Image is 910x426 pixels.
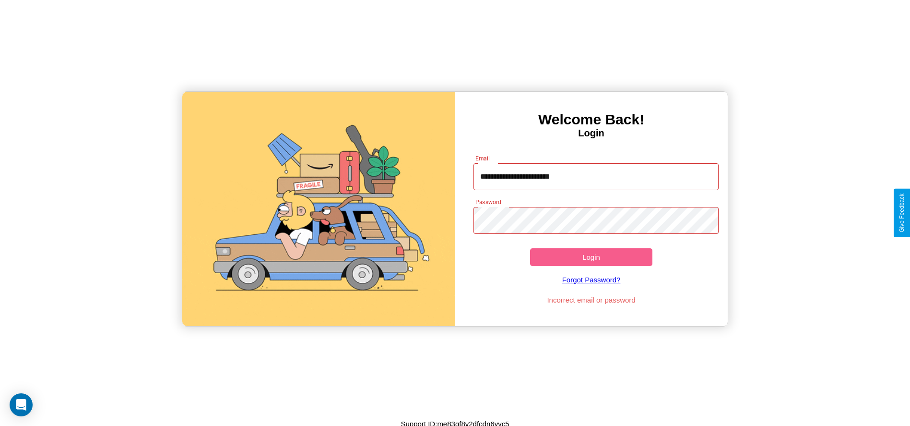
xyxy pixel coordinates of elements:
label: Password [475,198,501,206]
button: Login [530,248,653,266]
div: Give Feedback [898,194,905,232]
a: Forgot Password? [469,266,714,293]
img: gif [182,92,455,326]
h3: Welcome Back! [455,111,728,128]
h4: Login [455,128,728,139]
div: Open Intercom Messenger [10,393,33,416]
label: Email [475,154,490,162]
p: Incorrect email or password [469,293,714,306]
